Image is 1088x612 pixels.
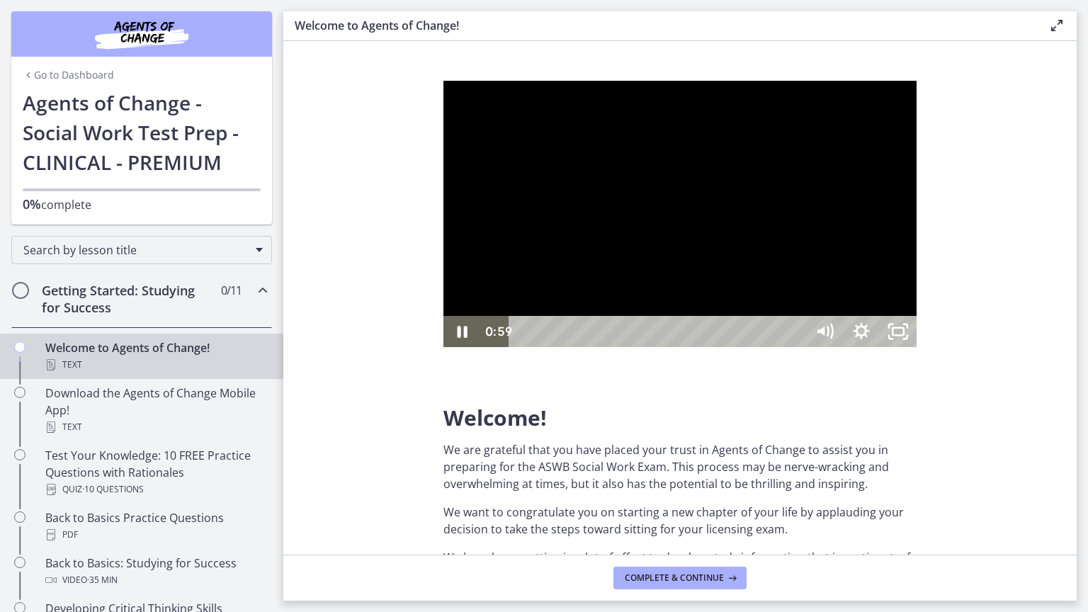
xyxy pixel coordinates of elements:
span: 0% [23,195,41,212]
div: Back to Basics: Studying for Success [45,555,266,589]
div: Download the Agents of Change Mobile App! [45,385,266,436]
p: complete [23,195,261,213]
div: Video [45,572,266,589]
p: We want to congratulate you on starting a new chapter of your life by applauding your decision to... [443,504,917,538]
div: Quiz [45,481,266,498]
div: Search by lesson title [11,236,272,264]
span: 0 / 11 [221,282,242,299]
span: Search by lesson title [23,242,249,258]
button: Complete & continue [613,567,747,589]
div: Playbar [79,235,353,266]
div: Text [45,356,266,373]
div: Back to Basics Practice Questions [45,509,266,543]
div: Test Your Knowledge: 10 FREE Practice Questions with Rationales [45,447,266,498]
button: Show settings menu [399,235,436,266]
span: · 10 Questions [82,481,144,498]
p: We are grateful that you have placed your trust in Agents of Change to assist you in preparing fo... [443,441,917,492]
span: Complete & continue [625,572,724,584]
a: Go to Dashboard [23,68,114,82]
span: · 35 min [87,572,118,589]
h1: Agents of Change - Social Work Test Prep - CLINICAL - PREMIUM [23,88,261,177]
div: PDF [45,526,266,543]
div: Welcome to Agents of Change! [45,339,266,373]
button: Mute [363,235,399,266]
button: Unfullscreen [436,235,473,266]
h3: Welcome to Agents of Change! [295,17,1026,34]
h2: Getting Started: Studying for Success [42,282,215,316]
div: Text [45,419,266,436]
img: Agents of Change [57,17,227,51]
span: Welcome! [443,403,547,432]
